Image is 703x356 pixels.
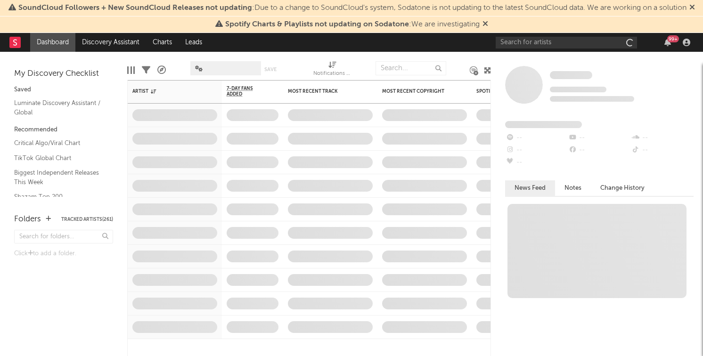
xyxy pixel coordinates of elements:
button: Tracked Artists(261) [61,217,113,222]
a: Biggest Independent Releases This Week [14,168,104,187]
div: Most Recent Copyright [382,89,453,94]
a: Discovery Assistant [75,33,146,52]
span: 7-Day Fans Added [227,86,264,97]
a: Critical Algo/Viral Chart [14,138,104,148]
div: My Discovery Checklist [14,68,113,80]
div: A&R Pipeline [157,57,166,84]
div: Most Recent Track [288,89,359,94]
span: Tracking Since: [DATE] [550,87,606,92]
a: Luminate Discovery Assistant / Global [14,98,104,117]
div: Artist [132,89,203,94]
span: Fans Added by Platform [505,121,582,128]
div: Recommended [14,124,113,136]
div: -- [568,132,630,144]
button: Change History [591,180,654,196]
a: Some Artist [550,71,592,80]
div: Notifications (Artist) [313,57,351,84]
button: 99+ [664,39,671,46]
span: 0 fans last week [550,96,634,102]
span: Spotify Charts & Playlists not updating on Sodatone [225,21,409,28]
div: -- [568,144,630,156]
a: Leads [179,33,209,52]
a: Dashboard [30,33,75,52]
button: Save [264,67,277,72]
div: -- [505,144,568,156]
div: Edit Columns [127,57,135,84]
button: News Feed [505,180,555,196]
span: Some Artist [550,71,592,79]
div: -- [631,132,694,144]
span: : Due to a change to SoundCloud's system, Sodatone is not updating to the latest SoundCloud data.... [18,4,687,12]
div: Saved [14,84,113,96]
div: -- [505,132,568,144]
div: Filters [142,57,150,84]
a: Shazam Top 200 [14,192,104,202]
div: -- [631,144,694,156]
input: Search for folders... [14,230,113,243]
input: Search for artists [496,37,637,49]
button: Notes [555,180,591,196]
span: : We are investigating [225,21,480,28]
span: SoundCloud Followers + New SoundCloud Releases not updating [18,4,252,12]
div: Spotify Monthly Listeners [476,89,547,94]
div: 99 + [667,35,679,42]
div: -- [505,156,568,169]
div: Folders [14,214,41,225]
span: Dismiss [482,21,488,28]
div: Click to add a folder. [14,248,113,259]
span: Dismiss [689,4,695,12]
input: Search... [376,61,446,75]
div: Notifications (Artist) [313,68,351,80]
a: Charts [146,33,179,52]
a: TikTok Global Chart [14,153,104,163]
